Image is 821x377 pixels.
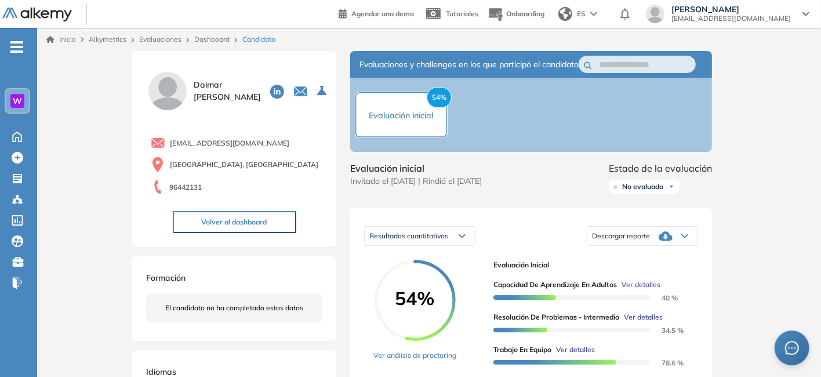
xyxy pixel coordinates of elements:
span: Resolución de problemas - Intermedio [493,312,619,322]
span: [EMAIL_ADDRESS][DOMAIN_NAME] [170,138,289,148]
a: Inicio [46,34,76,45]
span: W [13,96,22,106]
button: Seleccione la evaluación activa [313,81,333,101]
span: No evaluado [622,182,663,191]
a: Ver análisis de proctoring [373,350,456,361]
span: Idiomas [146,367,176,377]
span: [GEOGRAPHIC_DATA], [GEOGRAPHIC_DATA] [170,159,318,170]
button: Onboarding [488,2,544,27]
span: Capacidad de Aprendizaje en Adultos [493,280,617,290]
button: Volver al dashboard [173,211,296,233]
span: Resultados cuantitativos [369,231,448,240]
span: Estado de la evaluación [609,161,712,175]
img: Logo [2,8,72,22]
span: 34.5 % [648,326,684,335]
span: Ver detalles [624,312,663,322]
span: Formación [146,273,186,283]
span: Ver detalles [556,345,595,355]
span: Alkymetrics [89,35,126,43]
span: ES [577,9,586,19]
span: Ver detalles [622,280,660,290]
span: Descargar reporte [592,231,650,241]
a: Dashboard [194,35,230,43]
span: [PERSON_NAME] [671,5,791,14]
span: Evaluación inicial [369,110,434,121]
span: Onboarding [506,9,544,18]
button: Ver detalles [617,280,660,290]
span: Agendar una demo [351,9,414,18]
a: Evaluaciones [139,35,181,43]
span: [EMAIL_ADDRESS][DOMAIN_NAME] [671,14,791,23]
img: arrow [590,12,597,16]
span: Invitado el [DATE] | Rindió el [DATE] [350,175,482,187]
span: 96442131 [169,182,202,193]
img: PROFILE_MENU_LOGO_USER [146,70,189,113]
img: Ícono de flecha [668,183,675,190]
span: Tutoriales [446,9,478,18]
span: Evaluación inicial [350,161,482,175]
button: Ver detalles [619,312,663,322]
button: Ver detalles [551,345,595,355]
span: message [785,341,799,355]
span: 78.6 % [648,358,684,367]
img: world [558,7,572,21]
span: 54% [427,87,452,108]
span: Evaluación inicial [493,260,689,270]
span: El candidato no ha completado estos datos [165,303,303,313]
a: Agendar una demo [339,6,414,20]
i: - [10,46,23,48]
span: 54% [375,289,456,307]
span: Candidato [242,34,275,45]
span: Daimar [PERSON_NAME] [194,79,261,103]
span: Evaluaciones y challenges en los que participó el candidato [359,59,579,71]
span: Trabajo en Equipo [493,345,551,355]
span: 40 % [648,293,678,302]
